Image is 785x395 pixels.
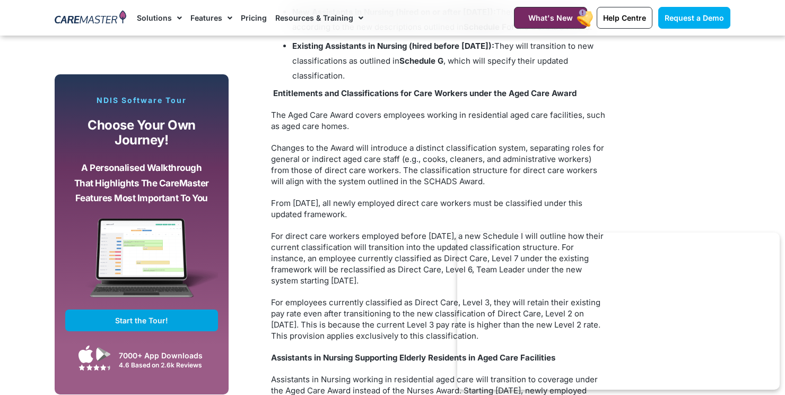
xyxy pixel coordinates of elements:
strong: Existing Assistants in Nursing (hired before [DATE]): [292,41,494,51]
a: Help Centre [597,7,652,29]
div: 7000+ App Downloads [119,350,213,361]
p: Changes to the Award will introduce a distinct classification system, separating roles for genera... [271,142,605,187]
img: Google Play Store App Review Stars [78,364,110,371]
strong: Schedule G [399,56,443,66]
p: For direct care workers employed before [DATE], a new Schedule I will outline how their current c... [271,230,605,286]
img: CareMaster Logo [55,10,126,26]
p: Choose your own journey! [73,118,210,148]
p: A personalised walkthrough that highlights the CareMaster features most important to you [73,160,210,206]
img: CareMaster Software Mockup on Screen [65,218,218,310]
strong: Assistants in Nursing Supporting Elderly Residents in Aged Care Facilities [271,353,555,363]
p: The Aged Care Award covers employees working in residential aged care facilities, such as aged ca... [271,109,605,132]
span: What's New [528,13,573,22]
img: Apple App Store Icon [78,345,93,363]
span: Start the Tour! [115,316,168,325]
p: For employees currently classified as Direct Care, Level 3, they will retain their existing pay r... [271,297,605,341]
a: What's New [514,7,587,29]
a: Start the Tour! [65,310,218,331]
span: Help Centre [603,13,646,22]
div: 4.6 Based on 2.6k Reviews [119,361,213,369]
li: They will transition to new classifications as outlined in , which will specify their updated cla... [292,39,605,83]
p: From [DATE], all newly employed direct care workers must be classified under this updated framework. [271,197,605,220]
span: Request a Demo [665,13,724,22]
img: Google Play App Icon [96,346,111,362]
a: Request a Demo [658,7,730,29]
p: NDIS Software Tour [65,96,218,105]
strong: Entitlements and Classifications for Care Workers under the Aged Care Award [273,88,577,98]
iframe: Popup CTA [457,233,780,390]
